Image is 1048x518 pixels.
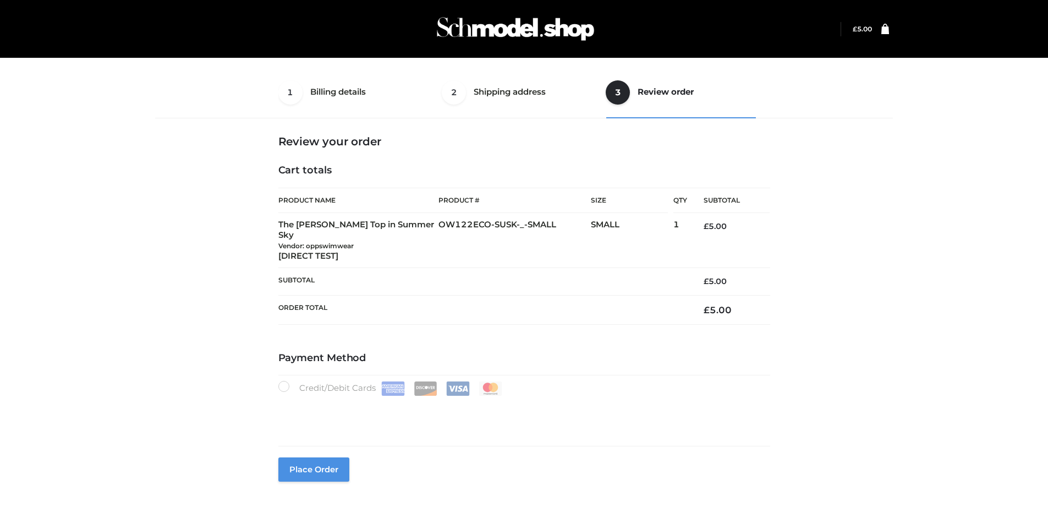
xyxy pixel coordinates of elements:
img: Mastercard [479,381,502,396]
th: Size [591,188,668,213]
iframe: Secure payment input frame [276,394,768,434]
th: Subtotal [278,268,688,295]
h4: Cart totals [278,165,770,177]
th: Subtotal [687,188,770,213]
h4: Payment Method [278,352,770,364]
label: Credit/Debit Cards [278,381,503,396]
bdi: 5.00 [853,25,872,33]
button: Place order [278,457,349,482]
th: Qty [673,188,687,213]
th: Order Total [278,295,688,324]
img: Schmodel Admin 964 [433,7,598,51]
td: The [PERSON_NAME] Top in Summer Sky [DIRECT TEST] [278,213,439,268]
small: Vendor: oppswimwear [278,242,354,250]
span: £ [853,25,857,33]
img: Discover [414,381,437,396]
img: Amex [381,381,405,396]
td: SMALL [591,213,673,268]
span: £ [704,304,710,315]
th: Product # [438,188,591,213]
bdi: 5.00 [704,304,732,315]
bdi: 5.00 [704,276,727,286]
img: Visa [446,381,470,396]
h3: Review your order [278,135,770,148]
bdi: 5.00 [704,221,727,231]
span: £ [704,276,709,286]
span: £ [704,221,709,231]
th: Product Name [278,188,439,213]
td: OW122ECO-SUSK-_-SMALL [438,213,591,268]
a: £5.00 [853,25,872,33]
td: 1 [673,213,687,268]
